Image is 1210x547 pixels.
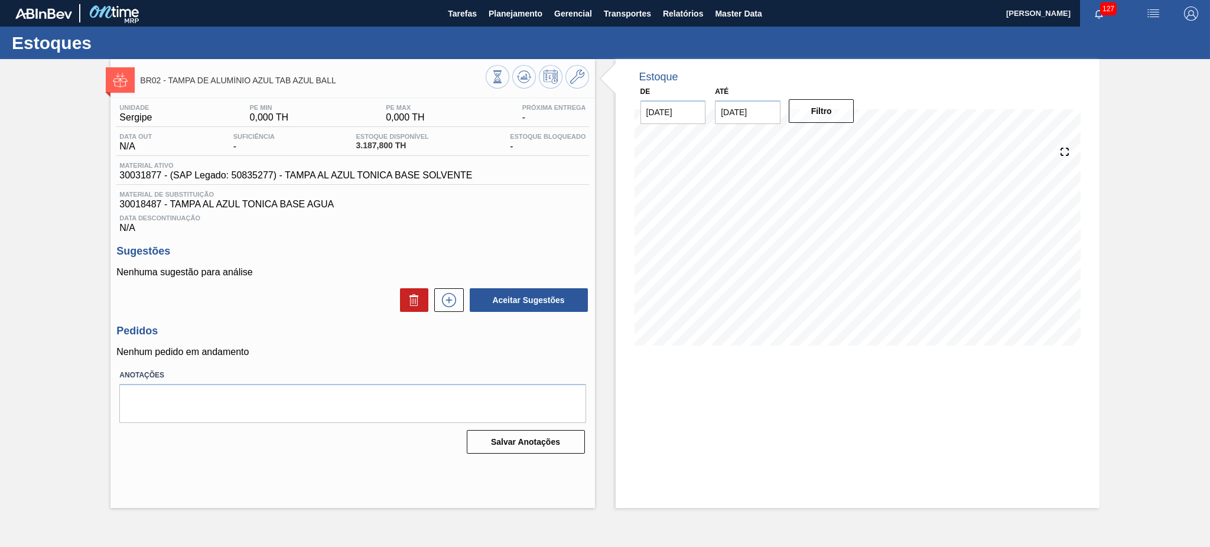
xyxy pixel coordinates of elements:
[119,162,472,169] span: Material ativo
[428,288,464,312] div: Nova sugestão
[448,6,477,21] span: Tarefas
[386,104,425,111] span: PE MAX
[639,71,678,83] div: Estoque
[789,99,854,123] button: Filtro
[507,133,588,152] div: -
[233,133,275,140] span: Suficiência
[250,104,289,111] span: PE MIN
[394,288,428,312] div: Excluir Sugestões
[356,141,428,150] span: 3.187,800 TH
[116,267,588,278] p: Nenhuma sugestão para análise
[12,36,222,50] h1: Estoques
[663,6,703,21] span: Relatórios
[510,133,586,140] span: Estoque Bloqueado
[464,287,589,313] div: Aceitar Sugestões
[356,133,428,140] span: Estoque Disponível
[116,210,588,233] div: N/A
[119,112,152,123] span: Sergipe
[250,112,289,123] span: 0,000 TH
[1080,5,1118,22] button: Notificações
[554,6,592,21] span: Gerencial
[230,133,278,152] div: -
[119,367,586,384] label: Anotações
[119,191,586,198] span: Material de Substituição
[119,104,152,111] span: Unidade
[116,347,588,357] p: Nenhum pedido em andamento
[522,104,586,111] span: Próxima Entrega
[470,288,588,312] button: Aceitar Sugestões
[119,170,472,181] span: 30031877 - (SAP Legado: 50835277) - TAMPA AL AZUL TONICA BASE SOLVENTE
[489,6,542,21] span: Planejamento
[715,87,728,96] label: Até
[467,430,585,454] button: Salvar Anotações
[119,199,586,210] span: 30018487 - TAMPA AL AZUL TONICA BASE AGUA
[119,133,152,140] span: Data out
[486,65,509,89] button: Visão Geral dos Estoques
[386,112,425,123] span: 0,000 TH
[1184,6,1198,21] img: Logout
[512,65,536,89] button: Atualizar Gráfico
[604,6,651,21] span: Transportes
[640,100,706,124] input: dd/mm/yyyy
[15,8,72,19] img: TNhmsLtSVTkK8tSr43FrP2fwEKptu5GPRR3wAAAABJRU5ErkJggg==
[140,76,485,85] span: BR02 - TAMPA DE ALUMÍNIO AZUL TAB AZUL BALL
[116,133,155,152] div: N/A
[1100,2,1117,15] span: 127
[715,100,780,124] input: dd/mm/yyyy
[519,104,589,123] div: -
[1146,6,1160,21] img: userActions
[116,325,588,337] h3: Pedidos
[116,245,588,258] h3: Sugestões
[640,87,650,96] label: De
[539,65,562,89] button: Programar Estoque
[119,214,586,222] span: Data Descontinuação
[113,73,128,87] img: Ícone
[715,6,762,21] span: Master Data
[565,65,589,89] button: Ir ao Master Data / Geral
